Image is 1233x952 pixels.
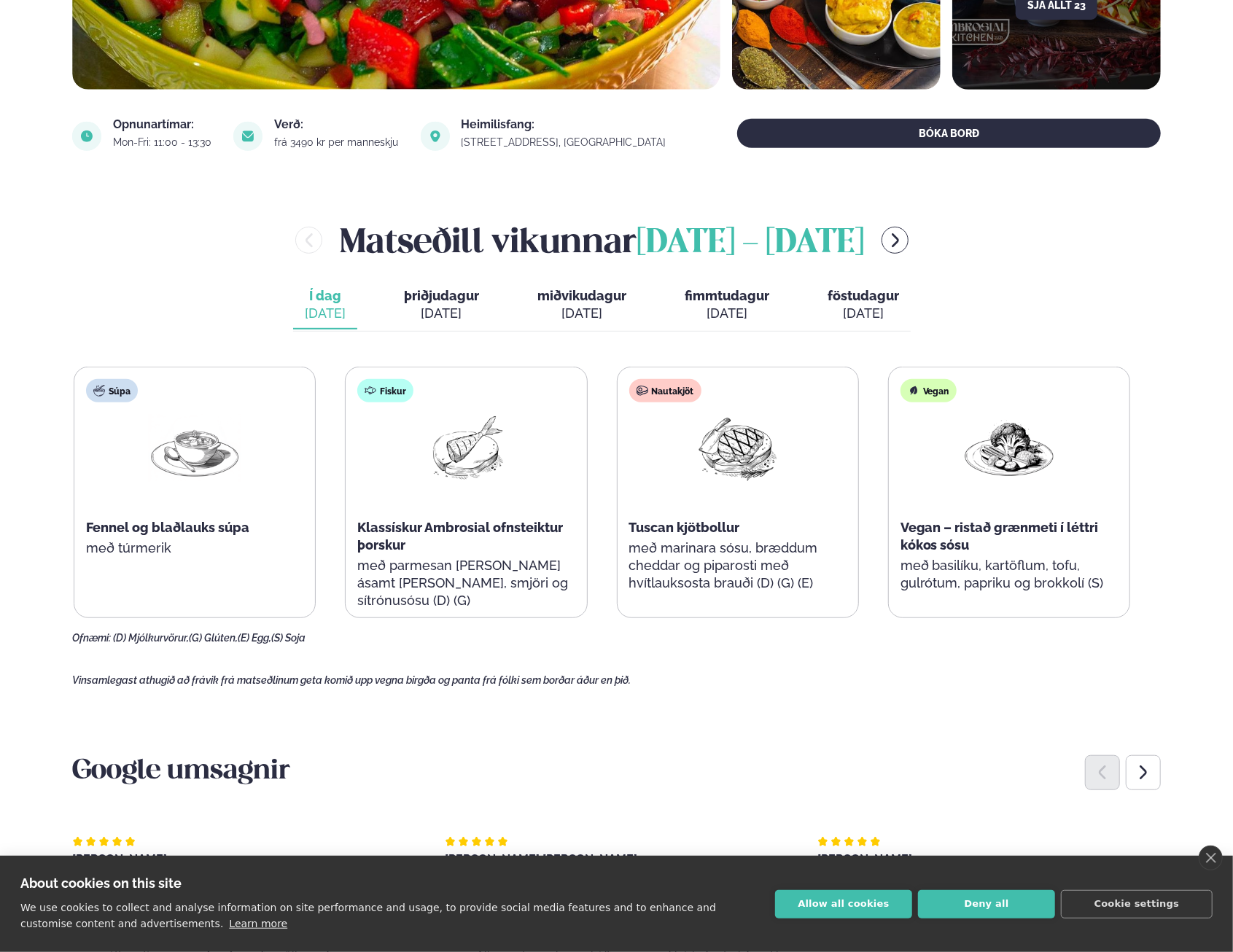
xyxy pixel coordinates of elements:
[537,305,626,322] div: [DATE]
[918,890,1055,918] button: Deny all
[901,557,1118,592] p: með basilíku, kartöflum, tofu, gulrótum, papriku og brokkolí (S)
[691,414,785,482] img: Beef-Meat.png
[421,122,450,151] img: image alt
[1199,846,1223,870] a: close
[673,281,781,329] button: fimmtudagur [DATE]
[629,379,701,402] div: Nautakjöt
[685,305,769,322] div: [DATE]
[365,385,376,397] img: fish.svg
[392,281,491,329] button: þriðjudagur [DATE]
[462,133,671,151] a: link
[901,520,1099,553] span: Vegan – ristað grænmeti í léttri kókos sósu
[113,119,216,130] div: Opnunartímar:
[828,288,899,303] span: föstudagur
[86,539,303,557] p: með túrmerik
[93,385,105,397] img: soup.svg
[293,281,357,329] button: Í dag [DATE]
[462,119,671,130] div: Heimilisfang:
[72,632,111,644] span: Ofnæmi:
[72,674,631,686] span: Vinsamlegast athugið að frávik frá matseðlinum geta komið upp vegna birgða og panta frá fólki sem...
[629,539,847,592] p: með marinara sósu, bræddum cheddar og piparosti með hvítlauksosta brauði (D) (G) (E)
[404,305,479,322] div: [DATE]
[526,281,638,329] button: miðvikudagur [DATE]
[357,379,413,402] div: Fiskur
[189,632,238,644] span: (G) Glúten,
[445,854,788,865] div: [PERSON_NAME] [PERSON_NAME]
[274,136,402,148] div: frá 3490 kr per manneskju
[537,288,626,303] span: miðvikudagur
[685,288,769,303] span: fimmtudagur
[20,875,182,891] strong: About cookies on this site
[305,305,346,322] div: [DATE]
[637,385,648,397] img: beef.svg
[113,632,189,644] span: (D) Mjólkurvörur,
[72,122,101,151] img: image alt
[637,227,864,260] span: [DATE] - [DATE]
[20,902,716,929] p: We use cookies to collect and analyse information on site performance and usage, to provide socia...
[238,632,271,644] span: (E) Egg,
[72,854,416,865] div: [PERSON_NAME]
[72,754,1161,789] h3: Google umsagnir
[1085,755,1120,790] div: Previous slide
[295,227,322,254] button: menu-btn-left
[775,890,912,918] button: Allow all cookies
[113,136,216,148] div: Mon-Fri: 11:00 - 13:30
[828,305,899,322] div: [DATE]
[148,414,241,482] img: Soup.png
[274,119,402,130] div: Verð:
[817,854,1161,865] div: [PERSON_NAME]
[229,918,287,929] a: Learn more
[1061,890,1213,918] button: Cookie settings
[404,288,479,303] span: þriðjudagur
[882,227,909,254] button: menu-btn-right
[340,216,864,264] h2: Matseðill vikunnar
[908,385,919,397] img: Vegan.svg
[357,520,563,553] span: Klassískur Ambrosial ofnsteiktur þorskur
[962,414,1056,482] img: Vegan.png
[86,520,249,535] span: Fennel og blaðlauks súpa
[305,287,346,305] span: Í dag
[86,379,138,402] div: Súpa
[816,281,911,329] button: föstudagur [DATE]
[629,520,740,535] span: Tuscan kjötbollur
[901,379,957,402] div: Vegan
[1126,755,1161,790] div: Next slide
[419,414,513,482] img: Fish.png
[737,119,1161,148] button: BÓKA BORÐ
[357,557,575,609] p: með parmesan [PERSON_NAME] ásamt [PERSON_NAME], smjöri og sítrónusósu (D) (G)
[233,122,262,151] img: image alt
[271,632,306,644] span: (S) Soja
